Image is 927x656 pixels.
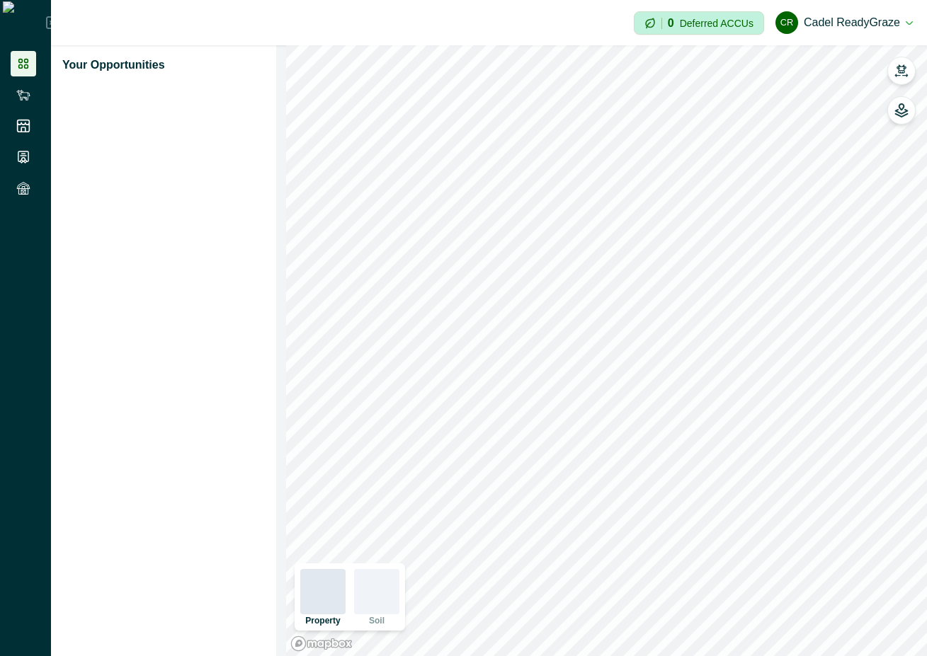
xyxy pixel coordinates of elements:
[62,57,165,74] p: Your Opportunities
[3,1,46,44] img: Logo
[369,616,385,625] p: Soil
[305,616,340,625] p: Property
[668,18,674,29] p: 0
[775,6,913,40] button: Cadel ReadyGrazeCadel ReadyGraze
[290,635,353,652] a: Mapbox logo
[680,18,753,28] p: Deferred ACCUs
